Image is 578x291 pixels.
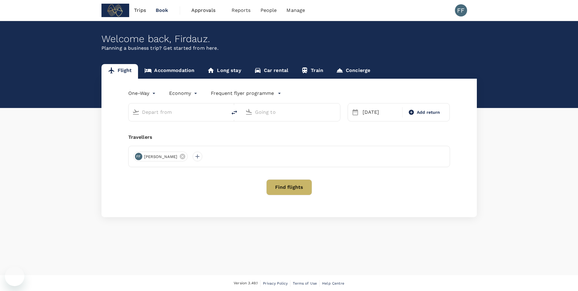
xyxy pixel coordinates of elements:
a: Flight [101,64,138,79]
span: Approvals [191,7,222,14]
p: Frequent flyer programme [211,90,274,97]
button: Open [336,111,337,113]
p: Planning a business trip? Get started from here. [101,45,477,52]
button: Frequent flyer programme [211,90,281,97]
span: Privacy Policy [263,281,288,286]
a: Help Centre [322,280,344,287]
a: Long stay [201,64,247,79]
span: [PERSON_NAME] [140,154,181,160]
span: Book [156,7,168,14]
button: Find flights [266,179,312,195]
span: Add return [417,109,440,116]
span: Terms of Use [293,281,317,286]
div: Welcome back , Firdauz . [101,33,477,45]
div: Travellers [128,134,450,141]
span: Version 3.49.1 [234,280,258,286]
div: FF[PERSON_NAME] [133,152,188,161]
a: Concierge [330,64,377,79]
div: FF [135,153,142,160]
span: Manage [286,7,305,14]
div: FF [455,4,467,16]
div: [DATE] [360,106,401,118]
a: Privacy Policy [263,280,288,287]
a: Car rental [248,64,295,79]
button: Open [223,111,224,113]
input: Going to [255,107,327,117]
div: Economy [169,88,199,98]
span: Help Centre [322,281,344,286]
input: Depart from [142,107,214,117]
iframe: Button to launch messaging window [5,267,24,286]
span: Trips [134,7,146,14]
img: Subdimension Pte Ltd [101,4,129,17]
a: Terms of Use [293,280,317,287]
a: Train [295,64,330,79]
button: delete [227,105,242,120]
span: People [261,7,277,14]
span: Reports [232,7,251,14]
div: One-Way [128,88,157,98]
a: Accommodation [138,64,201,79]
